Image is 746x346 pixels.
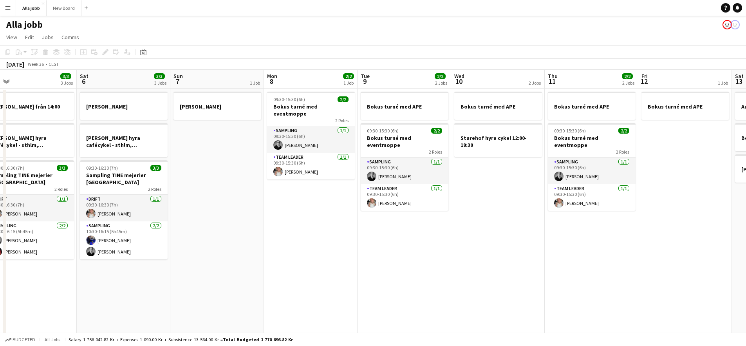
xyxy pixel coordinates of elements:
span: 2/2 [343,73,354,79]
h3: Bokus turné med APE [641,103,729,110]
span: Sun [173,72,183,80]
app-card-role: Sampling2/210:30-16:15 (5h45m)[PERSON_NAME][PERSON_NAME] [80,221,168,259]
span: View [6,34,17,41]
div: 1 Job [718,80,728,86]
h3: Sampling TINE mejerier [GEOGRAPHIC_DATA] [80,172,168,186]
span: 2 Roles [54,186,68,192]
a: Jobs [39,32,57,42]
span: 2 Roles [429,149,442,155]
app-card-role: Drift1/109:30-16:30 (7h)[PERSON_NAME] [80,195,168,221]
div: 3 Jobs [61,80,73,86]
div: Salary 1 756 042.82 kr + Expenses 1 090.00 kr + Subsistence 13 564.00 kr = [69,337,293,342]
h3: [PERSON_NAME] [80,103,168,110]
h3: Bokus turné med eventmoppe [267,103,355,117]
h3: Bokus turné med APE [454,103,542,110]
span: Sat [80,72,89,80]
h1: Alla jobb [6,19,43,31]
span: Budgeted [13,337,35,342]
span: 6 [79,77,89,86]
div: 2 Jobs [435,80,447,86]
app-job-card: Bokus turné med APE [641,92,729,120]
h3: Bokus turné med eventmoppe [548,134,636,149]
h3: Bokus turné med eventmoppe [361,134,448,149]
app-job-card: 09:30-15:30 (6h)2/2Bokus turné med eventmoppe2 RolesSampling1/109:30-15:30 (6h)[PERSON_NAME]Team ... [361,123,448,211]
span: 2 Roles [335,118,349,123]
span: 2/2 [622,73,633,79]
h3: Bokus turné med APE [548,103,636,110]
span: Thu [548,72,558,80]
h3: Sturehof hyra cykel 12:00-19:30 [454,134,542,149]
a: Comms [58,32,82,42]
span: 2 Roles [616,149,629,155]
span: 09:30-15:30 (6h) [367,128,399,134]
span: 12 [640,77,648,86]
h3: [PERSON_NAME] hyra cafécykel - sthlm, [GEOGRAPHIC_DATA], cph [80,134,168,149]
div: 2 Jobs [622,80,634,86]
span: Wed [454,72,464,80]
span: Week 36 [26,61,45,67]
div: 3 Jobs [154,80,166,86]
span: Total Budgeted 1 770 696.82 kr [223,337,293,342]
span: 8 [266,77,277,86]
app-card-role: Sampling1/109:30-15:30 (6h)[PERSON_NAME] [267,126,355,153]
app-job-card: 09:30-15:30 (6h)2/2Bokus turné med eventmoppe2 RolesSampling1/109:30-15:30 (6h)[PERSON_NAME]Team ... [267,92,355,179]
span: 3/3 [150,165,161,171]
app-job-card: Bokus turné med APE [361,92,448,120]
app-card-role: Sampling1/109:30-15:30 (6h)[PERSON_NAME] [548,158,636,184]
app-job-card: [PERSON_NAME] [173,92,261,120]
button: Budgeted [4,335,36,344]
a: Edit [22,32,37,42]
app-job-card: Sturehof hyra cykel 12:00-19:30 [454,123,542,157]
app-job-card: Bokus turné med APE [454,92,542,120]
app-job-card: Bokus turné med APE [548,92,636,120]
span: Edit [25,34,34,41]
app-job-card: 09:30-16:30 (7h)3/3Sampling TINE mejerier [GEOGRAPHIC_DATA]2 RolesDrift1/109:30-16:30 (7h)[PERSON... [80,160,168,259]
span: All jobs [43,337,62,342]
app-card-role: Team Leader1/109:30-15:30 (6h)[PERSON_NAME] [361,184,448,211]
span: 3/3 [60,73,71,79]
span: 3/3 [154,73,165,79]
span: Mon [267,72,277,80]
span: Tue [361,72,370,80]
span: 2/2 [431,128,442,134]
div: 1 Job [343,80,354,86]
span: 9 [359,77,370,86]
span: 2/2 [618,128,629,134]
app-card-role: Team Leader1/109:30-15:30 (6h)[PERSON_NAME] [267,153,355,179]
app-user-avatar: August Löfgren [723,20,732,29]
app-job-card: [PERSON_NAME] [80,92,168,120]
span: 13 [734,77,744,86]
app-user-avatar: Stina Dahl [730,20,740,29]
span: 10 [453,77,464,86]
div: 2 Jobs [529,80,541,86]
app-card-role: Sampling1/109:30-15:30 (6h)[PERSON_NAME] [361,158,448,184]
span: Sat [735,72,744,80]
span: Fri [641,72,648,80]
h3: [PERSON_NAME] [173,103,261,110]
span: 7 [172,77,183,86]
div: 1 Job [250,80,260,86]
button: Alla jobb [16,0,47,16]
span: 09:30-15:30 (6h) [273,96,305,102]
h3: Bokus turné med APE [361,103,448,110]
button: New Board [47,0,81,16]
span: 3/3 [57,165,68,171]
app-job-card: 09:30-15:30 (6h)2/2Bokus turné med eventmoppe2 RolesSampling1/109:30-15:30 (6h)[PERSON_NAME]Team ... [548,123,636,211]
app-job-card: [PERSON_NAME] hyra cafécykel - sthlm, [GEOGRAPHIC_DATA], cph [80,123,168,157]
span: 2/2 [338,96,349,102]
span: 2 Roles [148,186,161,192]
span: 09:30-15:30 (6h) [554,128,586,134]
span: Comms [61,34,79,41]
span: Jobs [42,34,54,41]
